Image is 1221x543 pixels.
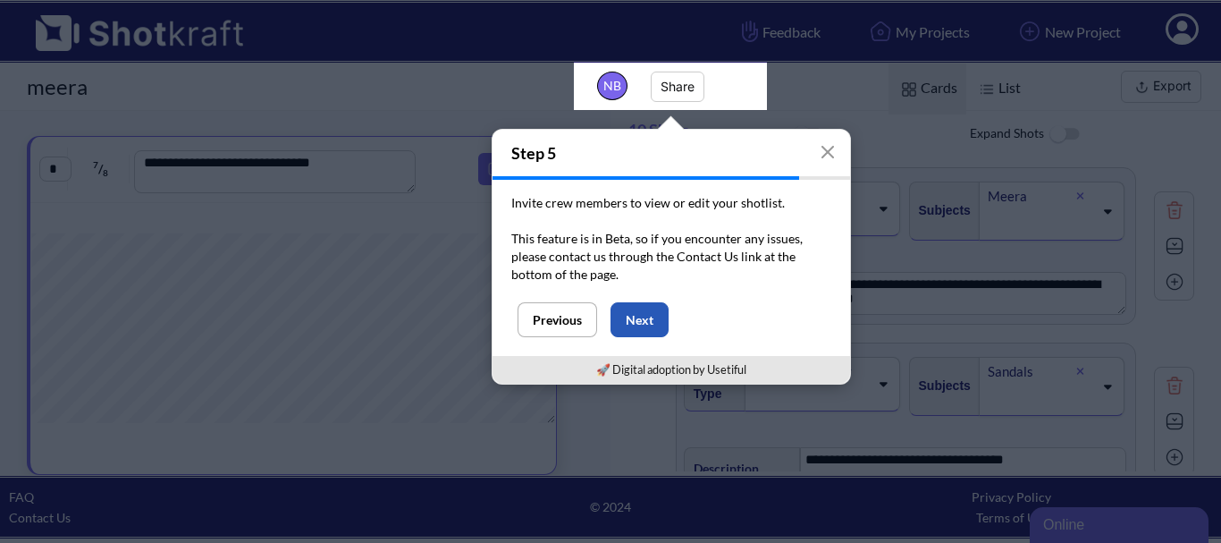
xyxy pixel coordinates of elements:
span: NB [597,72,627,100]
button: Previous [518,302,597,337]
h4: Step 5 [493,130,850,176]
button: Share [651,72,704,102]
p: This feature is in Beta, so if you encounter any issues, please contact us through the Contact Us... [511,230,831,284]
div: Online [13,11,165,32]
button: Next [610,302,669,337]
a: 🚀 Digital adoption by Usetiful [596,362,746,377]
p: Invite crew members to view or edit your shotlist. [511,194,831,212]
